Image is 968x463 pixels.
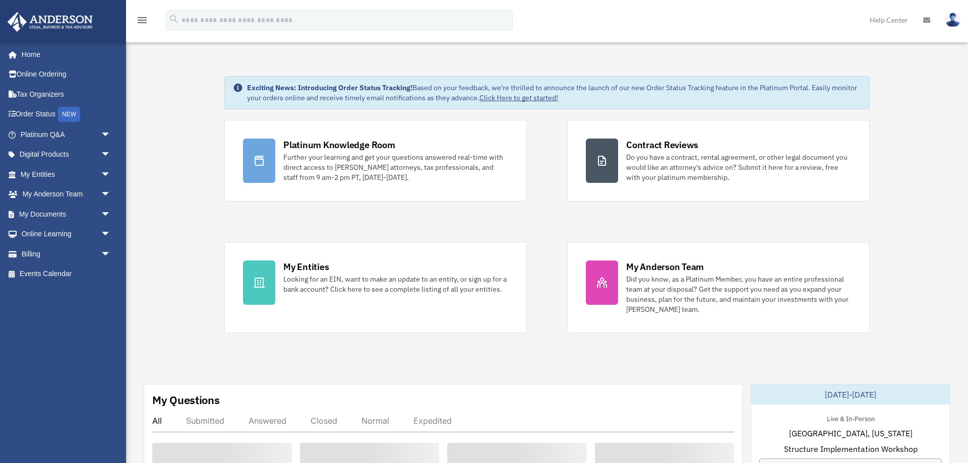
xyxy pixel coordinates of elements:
div: Closed [311,416,337,426]
div: Contract Reviews [626,139,698,151]
div: Live & In-Person [819,413,883,423]
a: Digital Productsarrow_drop_down [7,145,126,165]
div: Expedited [413,416,452,426]
div: My Entities [283,260,329,273]
a: Contract Reviews Do you have a contract, rental agreement, or other legal document you would like... [567,120,870,202]
a: Platinum Knowledge Room Further your learning and get your questions answered real-time with dire... [224,120,527,202]
a: Order StatusNEW [7,104,126,125]
span: arrow_drop_down [101,204,121,225]
a: Online Ordering [7,64,126,85]
div: Normal [361,416,389,426]
a: My Entitiesarrow_drop_down [7,164,126,184]
span: [GEOGRAPHIC_DATA], [US_STATE] [789,427,913,439]
div: All [152,416,162,426]
div: Looking for an EIN, want to make an update to an entity, or sign up for a bank account? Click her... [283,274,508,294]
a: Events Calendar [7,264,126,284]
div: Submitted [186,416,224,426]
div: Further your learning and get your questions answered real-time with direct access to [PERSON_NAM... [283,152,508,182]
i: menu [136,14,148,26]
div: Do you have a contract, rental agreement, or other legal document you would like an attorney's ad... [626,152,851,182]
strong: Exciting News: Introducing Order Status Tracking! [247,83,412,92]
span: arrow_drop_down [101,184,121,205]
span: arrow_drop_down [101,124,121,145]
div: My Anderson Team [626,260,704,273]
div: [DATE]-[DATE] [751,384,950,405]
div: NEW [58,107,80,122]
a: menu [136,18,148,26]
div: Answered [249,416,286,426]
span: arrow_drop_down [101,244,121,264]
span: Structure Implementation Workshop [784,443,918,455]
a: Click Here to get started! [479,93,558,102]
a: Tax Organizers [7,84,126,104]
span: arrow_drop_down [101,164,121,185]
div: Platinum Knowledge Room [283,139,395,151]
img: Anderson Advisors Platinum Portal [5,12,96,32]
span: arrow_drop_down [101,145,121,165]
a: My Entities Looking for an EIN, want to make an update to an entity, or sign up for a bank accoun... [224,242,527,333]
a: My Anderson Teamarrow_drop_down [7,184,126,205]
div: My Questions [152,392,220,408]
a: Platinum Q&Aarrow_drop_down [7,124,126,145]
img: User Pic [945,13,960,27]
div: Based on your feedback, we're thrilled to announce the launch of our new Order Status Tracking fe... [247,83,861,103]
span: arrow_drop_down [101,224,121,245]
a: My Anderson Team Did you know, as a Platinum Member, you have an entire professional team at your... [567,242,870,333]
a: Billingarrow_drop_down [7,244,126,264]
i: search [168,14,179,25]
a: Online Learningarrow_drop_down [7,224,126,244]
a: My Documentsarrow_drop_down [7,204,126,224]
a: Home [7,44,121,64]
div: Did you know, as a Platinum Member, you have an entire professional team at your disposal? Get th... [626,274,851,314]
